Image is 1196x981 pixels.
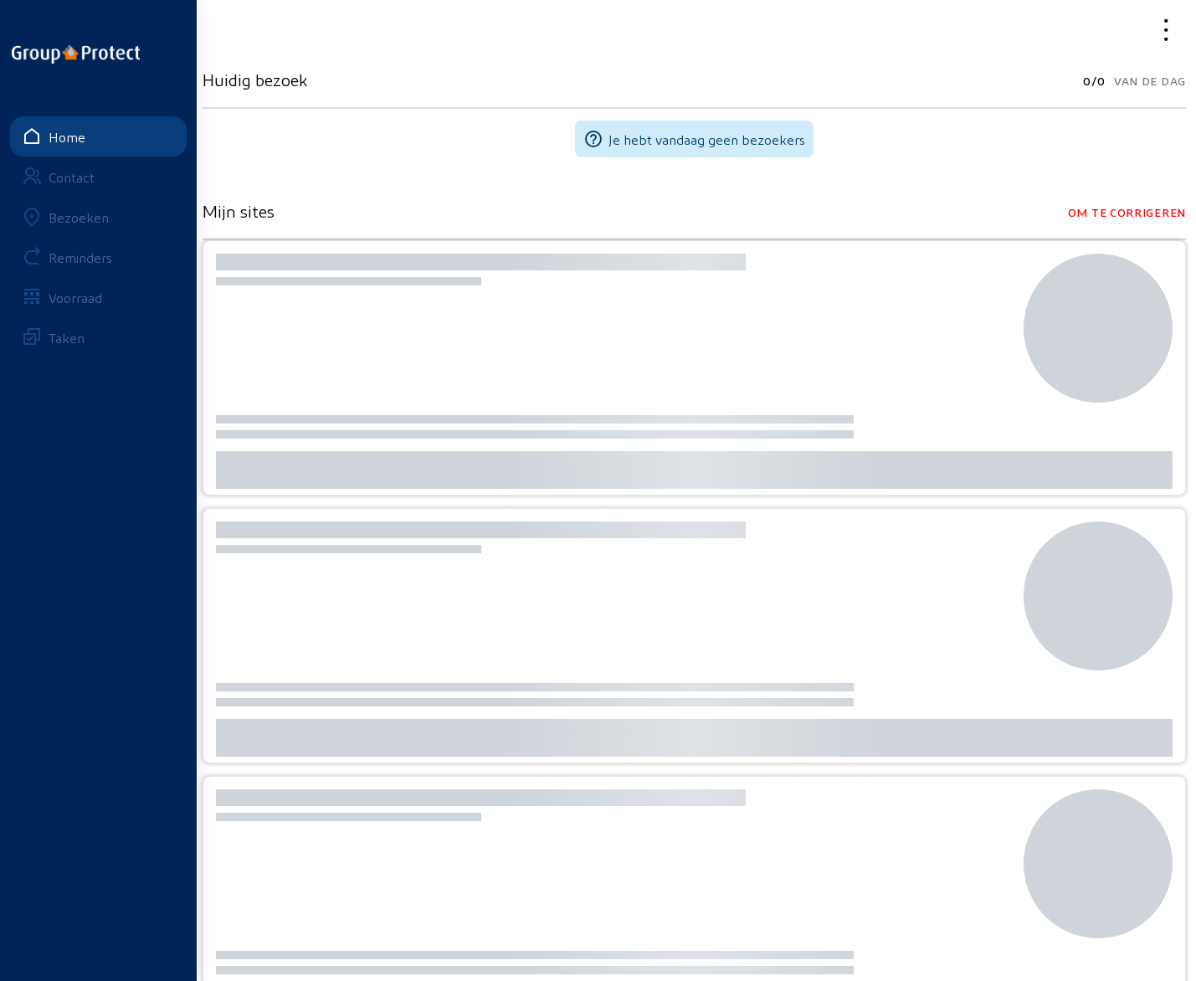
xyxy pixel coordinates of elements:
[1083,69,1106,93] span: 0/0
[10,157,187,197] a: Contact
[49,209,109,225] div: Bezoeken
[49,249,112,265] div: Reminders
[608,131,805,147] span: Je hebt vandaag geen bezoekers
[12,45,140,64] img: logo-oneline.png
[203,201,275,221] h3: Mijn sites
[49,169,95,185] div: Contact
[10,317,187,357] a: Taken
[10,116,187,157] a: Home
[203,69,307,90] h3: Huidig bezoek
[583,129,603,149] mat-icon: help_outline
[10,237,187,277] a: Reminders
[1114,69,1186,93] span: Van de dag
[49,129,85,145] div: Home
[10,197,187,237] a: Bezoeken
[49,290,102,306] div: Voorraad
[10,277,187,317] a: Voorraad
[1068,201,1186,224] span: Om te corrigeren
[49,330,85,346] div: Taken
